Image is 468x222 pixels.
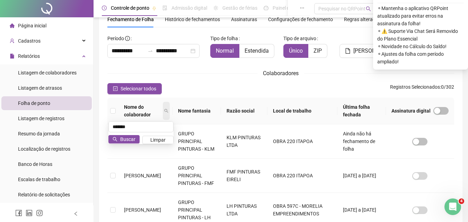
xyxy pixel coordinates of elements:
[18,146,70,152] span: Localização de registros
[210,35,238,42] span: Tipo de folha
[213,6,218,10] span: sun
[15,210,22,216] span: facebook
[267,159,337,193] td: OBRA 220 ITAPOA
[267,98,337,124] th: Local de trabalho
[107,83,162,94] button: Selecionar todos
[108,135,140,143] button: Buscar
[152,6,156,10] span: pushpin
[366,6,371,11] span: search
[124,103,161,118] span: Nome do colaborador
[162,6,167,10] span: file-done
[377,27,464,43] span: ⚬ ⚠️ Suporte Via Chat Será Removido do Plano Essencial
[18,177,60,182] span: Escalas de trabalho
[390,84,440,90] span: Registros Selecionados
[173,159,221,193] td: GRUPO PRINCIPAL PINTURAS - FMF
[300,6,304,10] span: ellipsis
[142,136,174,144] button: Limpar
[18,23,46,28] span: Página inicial
[10,38,15,43] span: user-add
[10,54,15,59] span: file
[289,47,303,54] span: Único
[216,47,234,54] span: Normal
[120,135,135,143] span: Buscar
[221,159,267,193] td: FMF PINTURAS EIRELI
[377,5,464,27] span: ⚬ Mantenha o aplicativo QRPoint atualizado para evitar erros na assinatura da folha!
[164,109,168,113] span: search
[353,47,395,55] span: [PERSON_NAME]
[148,48,153,54] span: swap-right
[391,107,431,115] span: Assinatura digital
[171,5,207,11] span: Admissão digital
[121,85,156,92] span: Selecionar todos
[148,48,153,54] span: to
[273,5,300,11] span: Painel do DP
[18,116,64,121] span: Listagem de registros
[18,38,41,44] span: Cadastros
[18,70,77,76] span: Listagem de colaboradores
[107,17,154,22] span: Fechamento de Folha
[444,198,461,215] iframe: Intercom live chat
[337,98,386,124] th: Última folha fechada
[314,47,322,54] span: ZIP
[18,161,52,167] span: Banco de Horas
[163,102,170,120] span: search
[102,6,107,10] span: clock-circle
[231,17,257,22] span: Assinaturas
[344,17,381,22] span: Regras alteradas
[283,35,316,42] span: Tipo de arquivo
[18,85,62,91] span: Listagem de atrasos
[26,210,33,216] span: linkedin
[222,5,257,11] span: Gestão de férias
[267,124,337,159] td: OBRA 220 ITAPOA
[18,131,60,136] span: Resumo da jornada
[18,53,40,59] span: Relatórios
[173,124,221,159] td: GRUPO PRINCIPAL PINTURAS - KLM
[173,98,221,124] th: Nome fantasia
[377,50,464,65] span: ⚬ Ajustes da folha com período ampliado!
[345,48,351,54] span: file
[10,23,15,28] span: home
[343,131,375,152] span: Ainda não há fechamento de folha
[124,173,161,178] span: [PERSON_NAME]
[377,43,464,50] span: ⚬ Novidade no Cálculo do Saldo!
[150,136,166,144] span: Limpar
[165,17,220,22] span: Histórico de fechamentos
[390,83,454,94] span: : 0 / 302
[18,100,50,106] span: Folha de ponto
[245,47,269,54] span: Estendida
[459,198,464,204] span: 4
[221,98,267,124] th: Razão social
[124,207,161,213] span: [PERSON_NAME]
[263,70,299,77] span: Colaboradores
[111,5,149,11] span: Controle de ponto
[221,124,267,159] td: KLM PINTURAS LTDA
[337,159,386,193] td: [DATE] a [DATE]
[125,36,130,41] span: info-circle
[339,44,400,58] button: [PERSON_NAME]
[18,192,70,197] span: Relatório de solicitações
[268,17,333,22] span: Configurações de fechamento
[36,210,43,216] span: instagram
[113,86,118,91] span: check-square
[113,137,117,142] span: search
[264,6,268,10] span: dashboard
[107,36,124,41] span: Período
[73,211,78,216] span: left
